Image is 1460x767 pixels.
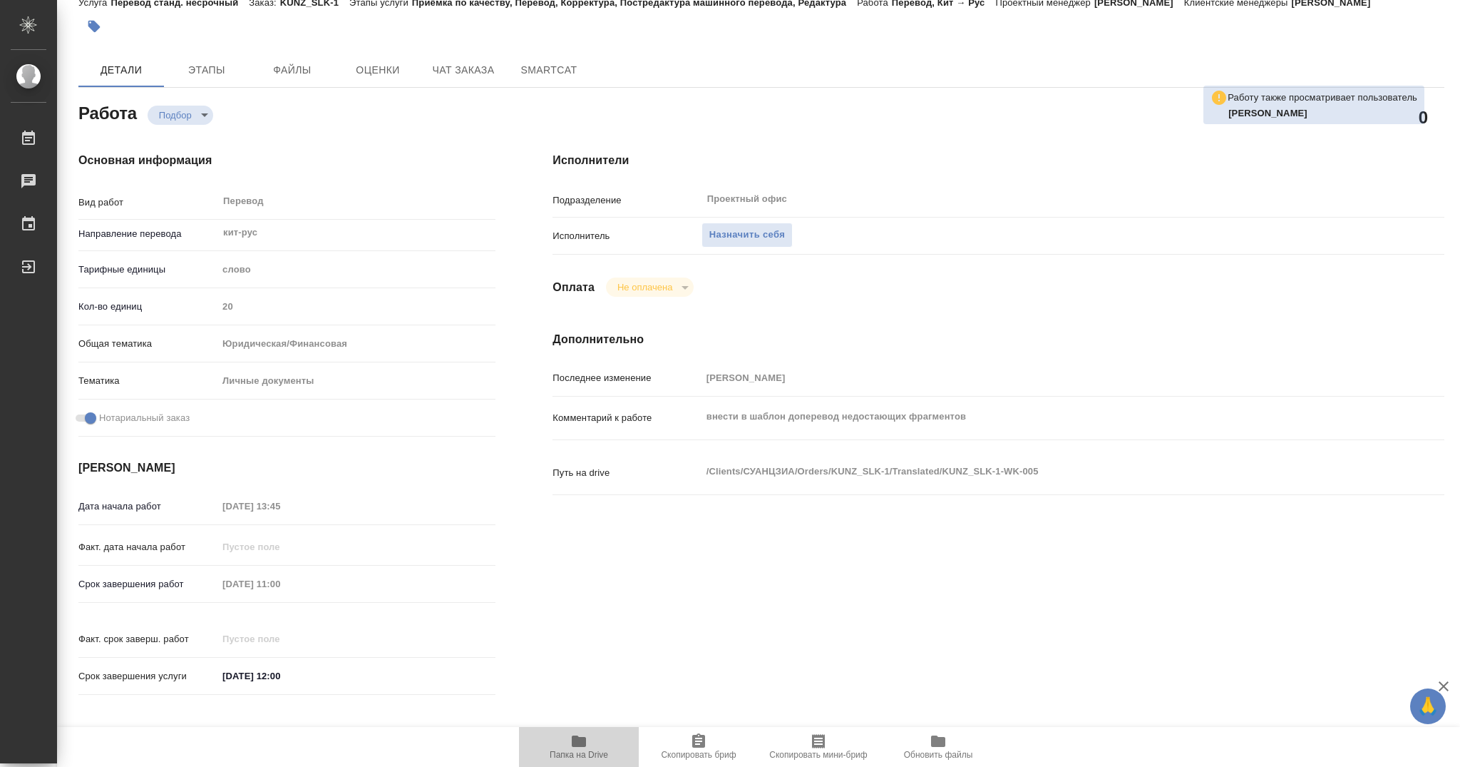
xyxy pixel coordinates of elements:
span: Скопировать мини-бриф [769,750,867,760]
button: Назначить себя [701,223,793,248]
p: Колышкин Никита [1228,106,1417,121]
input: Пустое поле [701,367,1370,388]
div: Подбор [606,278,694,297]
p: Тарифные единицы [78,263,217,277]
button: Скопировать бриф [639,727,759,767]
h4: Основная информация [78,152,495,169]
button: 🙏 [1410,689,1446,724]
p: Работу также просматривает пользователь [1228,91,1417,105]
button: Обновить файлы [878,727,998,767]
p: Общая тематика [78,337,217,351]
input: Пустое поле [217,629,342,649]
button: Не оплачена [613,281,677,293]
span: SmartCat [515,61,583,79]
h4: Дополнительно [552,331,1444,348]
span: Скопировать бриф [661,750,736,760]
h4: Оплата [552,279,595,296]
button: Добавить тэг [78,11,110,42]
b: [PERSON_NAME] [1228,108,1307,118]
button: Папка на Drive [519,727,639,767]
button: Скопировать мини-бриф [759,727,878,767]
p: Кол-во единиц [78,300,217,314]
p: Вид работ [78,195,217,210]
h4: Исполнители [552,152,1444,169]
textarea: внести в шаблон доперевод недостающих фрагментов [701,405,1370,429]
p: Срок завершения услуги [78,669,217,684]
div: Подбор [148,106,213,125]
input: Пустое поле [217,496,342,517]
p: Дата начала работ [78,499,217,514]
span: Обновить файлы [904,750,973,760]
span: Оценки [344,61,412,79]
div: слово [217,258,495,282]
p: Срок завершения работ [78,577,217,591]
p: Тематика [78,374,217,388]
span: Этапы [173,61,241,79]
span: 🙏 [1416,691,1440,721]
h2: Работа [78,99,137,125]
span: Детали [87,61,155,79]
input: Пустое поле [217,574,342,594]
p: Направление перевода [78,227,217,241]
h4: [PERSON_NAME] [78,459,495,477]
p: Факт. дата начала работ [78,540,217,554]
div: Юридическая/Финансовая [217,332,495,356]
input: ✎ Введи что-нибудь [217,666,342,686]
p: Путь на drive [552,466,701,480]
p: Исполнитель [552,229,701,243]
span: Назначить себя [709,227,785,243]
p: Факт. срок заверш. работ [78,632,217,646]
textarea: /Clients/СУАНЦЗИА/Orders/KUNZ_SLK-1/Translated/KUNZ_SLK-1-WK-005 [701,459,1370,484]
span: Чат заказа [429,61,498,79]
span: Файлы [258,61,327,79]
button: Подбор [155,109,196,121]
span: Нотариальный заказ [99,411,190,425]
p: Подразделение [552,193,701,208]
p: Последнее изменение [552,371,701,385]
p: Комментарий к работе [552,411,701,425]
span: Папка на Drive [550,750,608,760]
input: Пустое поле [217,296,495,317]
input: Пустое поле [217,537,342,557]
div: Личные документы [217,369,495,393]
